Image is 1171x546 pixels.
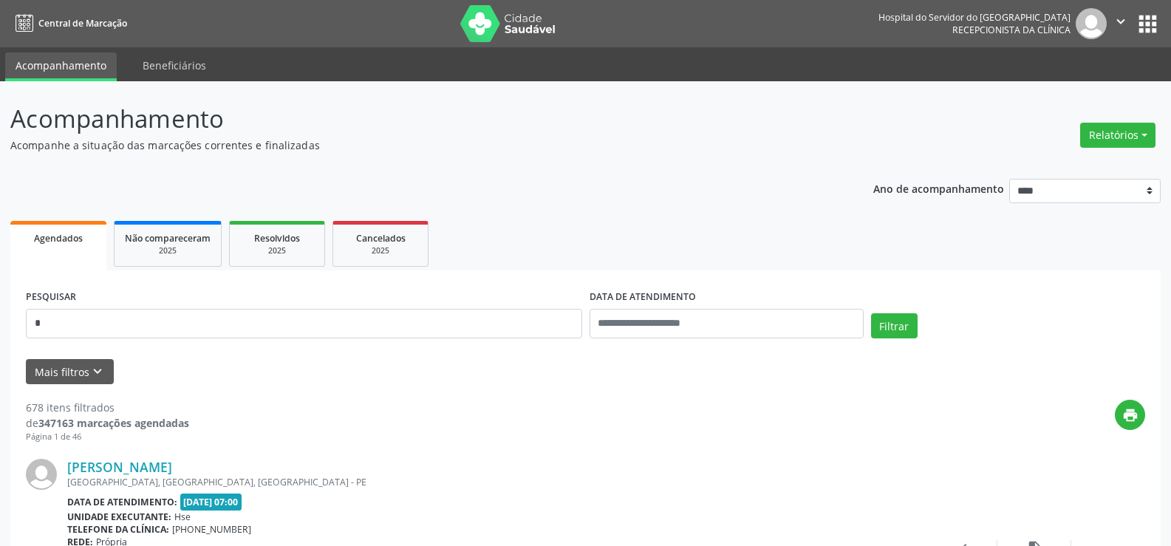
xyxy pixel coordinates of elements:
a: Beneficiários [132,52,216,78]
button: Mais filtroskeyboard_arrow_down [26,359,114,385]
label: DATA DE ATENDIMENTO [590,286,696,309]
strong: 347163 marcações agendadas [38,416,189,430]
b: Data de atendimento: [67,496,177,508]
span: [DATE] 07:00 [180,494,242,511]
div: 678 itens filtrados [26,400,189,415]
img: img [1076,8,1107,39]
span: Agendados [34,232,83,245]
button: print [1115,400,1145,430]
span: Resolvidos [254,232,300,245]
button: Filtrar [871,313,918,338]
div: [GEOGRAPHIC_DATA], [GEOGRAPHIC_DATA], [GEOGRAPHIC_DATA] - PE [67,476,924,488]
span: [PHONE_NUMBER] [172,523,251,536]
button:  [1107,8,1135,39]
span: Hse [174,511,191,523]
p: Acompanhe a situação das marcações correntes e finalizadas [10,137,816,153]
p: Ano de acompanhamento [873,179,1004,197]
b: Unidade executante: [67,511,171,523]
div: 2025 [240,245,314,256]
p: Acompanhamento [10,100,816,137]
a: [PERSON_NAME] [67,459,172,475]
a: Central de Marcação [10,11,127,35]
div: Página 1 de 46 [26,431,189,443]
i: print [1122,407,1138,423]
div: 2025 [125,245,211,256]
b: Telefone da clínica: [67,523,169,536]
button: apps [1135,11,1161,37]
i:  [1113,13,1129,30]
a: Acompanhamento [5,52,117,81]
span: Cancelados [356,232,406,245]
span: Recepcionista da clínica [952,24,1071,36]
i: keyboard_arrow_down [89,364,106,380]
label: PESQUISAR [26,286,76,309]
div: Hospital do Servidor do [GEOGRAPHIC_DATA] [878,11,1071,24]
img: img [26,459,57,490]
div: de [26,415,189,431]
span: Central de Marcação [38,17,127,30]
span: Não compareceram [125,232,211,245]
div: 2025 [344,245,417,256]
button: Relatórios [1080,123,1155,148]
